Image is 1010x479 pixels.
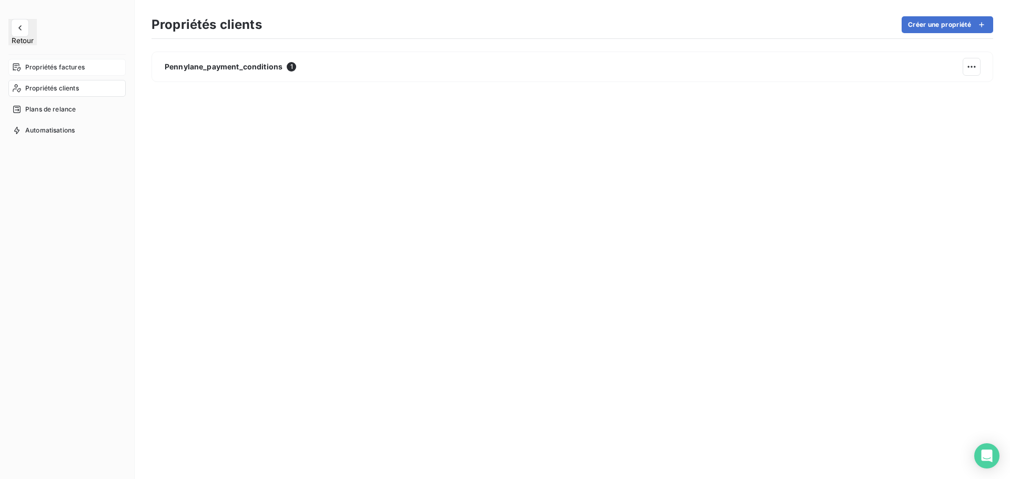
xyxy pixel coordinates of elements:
span: Plans de relance [25,105,76,114]
a: Automatisations [8,122,126,139]
span: Automatisations [25,126,75,135]
a: Propriétés factures [8,59,126,76]
div: Open Intercom Messenger [974,443,999,468]
span: 1 [287,62,296,72]
h3: Propriétés clients [151,15,262,34]
button: Créer une propriété [902,16,993,33]
span: Pennylane_payment_conditions [165,62,282,72]
span: Propriétés clients [25,84,79,93]
a: Plans de relance [8,101,126,118]
button: Retour [8,19,37,45]
a: Propriétés clients [8,80,126,97]
span: Propriétés factures [25,63,85,72]
span: Retour [12,36,34,45]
